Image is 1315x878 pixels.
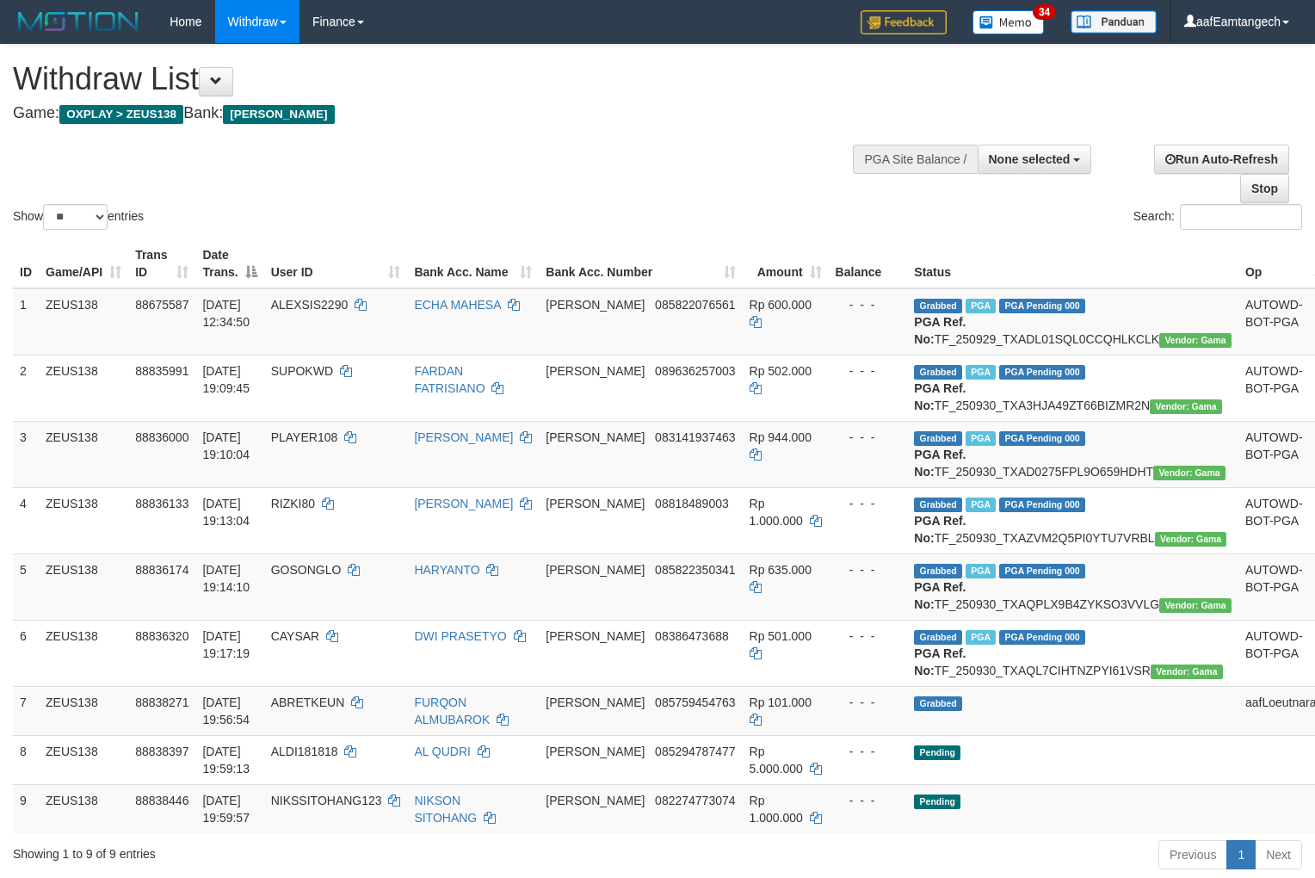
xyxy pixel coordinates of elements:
[836,429,901,446] div: - - -
[135,364,188,378] span: 88835991
[914,745,960,760] span: Pending
[907,620,1238,686] td: TF_250930_TXAQL7CIHTNZPYI61VSR
[655,563,735,577] span: Copy 085822350341 to clipboard
[39,553,128,620] td: ZEUS138
[271,696,345,709] span: ABRETKEUN
[999,365,1085,380] span: PGA Pending
[39,355,128,421] td: ZEUS138
[907,421,1238,487] td: TF_250930_TXAD0275FPL9O659HDHT
[750,696,812,709] span: Rp 101.000
[1150,399,1222,414] span: Vendor URL: https://trx31.1velocity.biz
[539,239,742,288] th: Bank Acc. Number: activate to sort column ascending
[1151,665,1223,679] span: Vendor URL: https://trx31.1velocity.biz
[655,629,729,643] span: Copy 08386473688 to clipboard
[907,288,1238,356] td: TF_250929_TXADL01SQL0CCQHLKCLK
[1158,840,1227,869] a: Previous
[914,630,962,645] span: Grabbed
[655,745,735,758] span: Copy 085294787477 to clipboard
[13,105,860,122] h4: Game: Bank:
[135,745,188,758] span: 88838397
[271,794,382,807] span: NIKSSITOHANG123
[655,696,735,709] span: Copy 085759454763 to clipboard
[407,239,539,288] th: Bank Acc. Name: activate to sort column ascending
[1154,145,1289,174] a: Run Auto-Refresh
[1155,532,1227,547] span: Vendor URL: https://trx31.1velocity.biz
[13,421,39,487] td: 3
[39,784,128,833] td: ZEUS138
[414,497,513,510] a: [PERSON_NAME]
[13,9,144,34] img: MOTION_logo.png
[972,10,1045,34] img: Button%20Memo.svg
[13,735,39,784] td: 8
[135,497,188,510] span: 88836133
[13,620,39,686] td: 6
[966,498,996,512] span: Marked by aafpengsreynich
[914,381,966,412] b: PGA Ref. No:
[13,784,39,833] td: 9
[59,105,183,124] span: OXPLAY > ZEUS138
[750,298,812,312] span: Rp 600.000
[999,630,1085,645] span: PGA Pending
[836,792,901,809] div: - - -
[13,355,39,421] td: 2
[414,745,471,758] a: AL QUDRI
[999,498,1085,512] span: PGA Pending
[1159,333,1232,348] span: Vendor URL: https://trx31.1velocity.biz
[966,299,996,313] span: Marked by aafpengsreynich
[914,795,960,809] span: Pending
[546,298,645,312] span: [PERSON_NAME]
[39,735,128,784] td: ZEUS138
[135,629,188,643] span: 88836320
[655,364,735,378] span: Copy 089636257003 to clipboard
[128,239,195,288] th: Trans ID: activate to sort column ascending
[202,497,250,528] span: [DATE] 19:13:04
[195,239,263,288] th: Date Trans.: activate to sort column descending
[655,497,729,510] span: Copy 08818489003 to clipboard
[135,298,188,312] span: 88675587
[43,204,108,230] select: Showentries
[39,620,128,686] td: ZEUS138
[914,696,962,711] span: Grabbed
[546,563,645,577] span: [PERSON_NAME]
[966,630,996,645] span: Marked by aafpengsreynich
[202,629,250,660] span: [DATE] 19:17:19
[13,239,39,288] th: ID
[1255,840,1302,869] a: Next
[836,561,901,578] div: - - -
[202,298,250,329] span: [DATE] 12:34:50
[914,431,962,446] span: Grabbed
[914,315,966,346] b: PGA Ref. No:
[271,745,338,758] span: ALDI181818
[836,628,901,645] div: - - -
[202,563,250,594] span: [DATE] 19:14:10
[546,629,645,643] span: [PERSON_NAME]
[223,105,334,124] span: [PERSON_NAME]
[907,355,1238,421] td: TF_250930_TXA3HJA49ZT66BIZMR2N
[914,365,962,380] span: Grabbed
[271,430,338,444] span: PLAYER108
[13,553,39,620] td: 5
[271,298,349,312] span: ALEXSIS2290
[13,686,39,735] td: 7
[271,629,320,643] span: CAYSAR
[135,563,188,577] span: 88836174
[39,288,128,356] td: ZEUS138
[271,364,333,378] span: SUPOKWD
[546,430,645,444] span: [PERSON_NAME]
[1159,598,1232,613] span: Vendor URL: https://trx31.1velocity.biz
[655,794,735,807] span: Copy 082274773074 to clipboard
[202,430,250,461] span: [DATE] 19:10:04
[414,563,479,577] a: HARYANTO
[271,497,315,510] span: RIZKI80
[966,564,996,578] span: Marked by aafpengsreynich
[546,497,645,510] span: [PERSON_NAME]
[966,431,996,446] span: Marked by aafpengsreynich
[546,794,645,807] span: [PERSON_NAME]
[989,152,1071,166] span: None selected
[1240,174,1289,203] a: Stop
[750,745,803,776] span: Rp 5.000.000
[39,487,128,553] td: ZEUS138
[907,553,1238,620] td: TF_250930_TXAQPLX9B4ZYKSO3VVLG
[13,204,144,230] label: Show entries
[750,497,803,528] span: Rp 1.000.000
